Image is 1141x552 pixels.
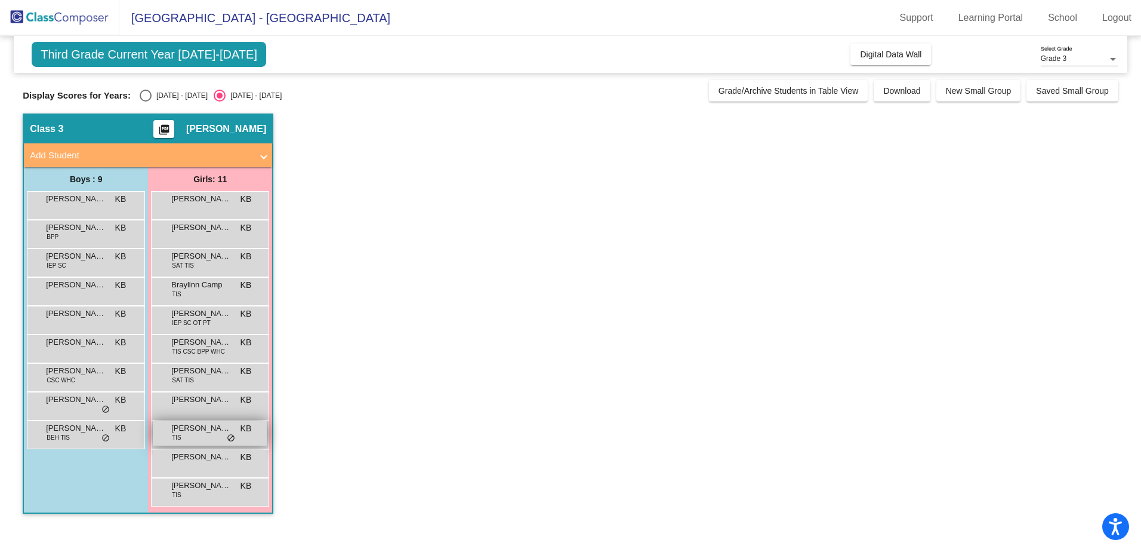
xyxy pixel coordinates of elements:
span: do_not_disturb_alt [101,405,110,415]
span: [GEOGRAPHIC_DATA] - [GEOGRAPHIC_DATA] [119,8,390,27]
span: Grade 3 [1041,54,1066,63]
span: [PERSON_NAME] [46,308,106,320]
button: Print Students Details [153,120,174,138]
span: KB [115,308,127,320]
span: KB [115,193,127,206]
span: [PERSON_NAME] [171,451,231,463]
div: Boys : 9 [24,167,148,191]
span: KB [240,250,252,263]
span: [PERSON_NAME] [46,193,106,205]
span: [PERSON_NAME] [171,422,231,434]
span: [PERSON_NAME] [46,422,106,434]
span: BPP [47,232,58,241]
span: KB [240,394,252,406]
a: Logout [1093,8,1141,27]
mat-panel-title: Add Student [30,149,252,162]
span: [PERSON_NAME] [171,193,231,205]
span: KB [240,422,252,435]
span: TIS [172,490,181,499]
span: [PERSON_NAME] [171,250,231,262]
span: BEH TIS [47,433,70,442]
button: Download [874,80,930,102]
span: [PERSON_NAME] [171,480,231,492]
span: KB [240,308,252,320]
span: do_not_disturb_alt [227,434,235,443]
span: Digital Data Wall [860,50,921,59]
mat-icon: picture_as_pdf [157,124,171,140]
span: do_not_disturb_alt [101,434,110,443]
span: [PERSON_NAME] [186,123,266,135]
span: TIS [172,290,181,299]
span: TIS [172,433,181,442]
span: [PERSON_NAME] [171,365,231,377]
span: KB [115,365,127,378]
span: [PERSON_NAME] [46,222,106,234]
span: Braylinn Camp [171,279,231,291]
span: [PERSON_NAME] [46,279,106,291]
span: KB [240,451,252,464]
span: KB [240,279,252,292]
span: KB [240,480,252,492]
button: Saved Small Group [1026,80,1118,102]
button: Grade/Archive Students in Table View [709,80,868,102]
mat-radio-group: Select an option [140,90,282,102]
span: Class 3 [30,123,63,135]
span: KB [115,394,127,406]
span: [PERSON_NAME] [171,336,231,348]
a: School [1038,8,1087,27]
span: SAT TIS [172,261,194,270]
span: [PERSON_NAME] [46,250,106,262]
span: [PERSON_NAME] [171,394,231,406]
span: TIS CSC BPP WHC [172,347,225,356]
mat-expansion-panel-header: Add Student [24,143,272,167]
a: Learning Portal [949,8,1033,27]
button: New Small Group [936,80,1021,102]
span: KB [240,365,252,378]
span: SAT TIS [172,376,194,385]
button: Digital Data Wall [850,44,931,65]
span: Display Scores for Years: [23,90,131,101]
span: KB [115,422,127,435]
span: KB [240,222,252,234]
div: Girls: 11 [148,167,272,191]
span: [PERSON_NAME] [46,365,106,377]
span: KB [115,279,127,292]
span: KB [115,336,127,349]
span: [PERSON_NAME] [171,308,231,320]
span: [PERSON_NAME] [46,336,106,348]
span: Saved Small Group [1036,86,1108,96]
span: IEP SC [47,261,66,270]
span: New Small Group [946,86,1012,96]
span: Download [883,86,920,96]
span: Grade/Archive Students in Table View [718,86,859,96]
span: Third Grade Current Year [DATE]-[DATE] [32,42,266,67]
div: [DATE] - [DATE] [226,90,282,101]
a: Support [890,8,943,27]
span: KB [240,193,252,206]
span: IEP SC OT PT [172,318,211,327]
div: [DATE] - [DATE] [152,90,208,101]
span: [PERSON_NAME] [171,222,231,234]
span: [PERSON_NAME] [46,394,106,406]
span: KB [240,336,252,349]
span: KB [115,250,127,263]
span: CSC WHC [47,376,75,385]
span: KB [115,222,127,234]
